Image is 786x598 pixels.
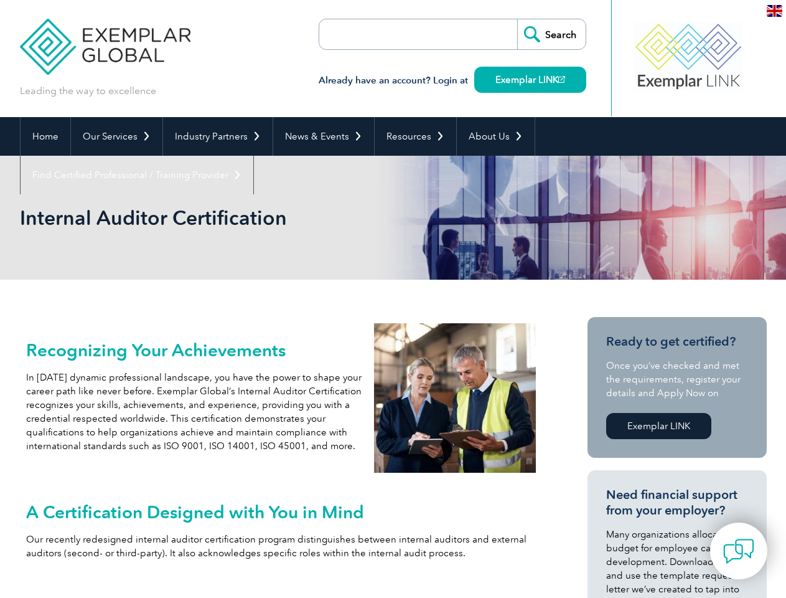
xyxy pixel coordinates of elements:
a: Exemplar LINK [474,67,586,93]
h3: Already have an account? Login at [319,73,586,88]
p: Leading the way to excellence [20,84,156,98]
a: Resources [375,117,456,156]
p: Once you’ve checked and met the requirements, register your details and Apply Now on [606,359,748,400]
h1: Internal Auditor Certification [20,206,498,230]
p: In [DATE] dynamic professional landscape, you have the power to shape your career path like never... [26,371,362,453]
a: Exemplar LINK [606,413,711,439]
input: Search [517,19,586,49]
img: open_square.png [558,76,565,83]
a: Home [21,117,70,156]
h3: Ready to get certified? [606,334,748,349]
a: About Us [457,117,535,156]
a: Industry Partners [163,117,273,156]
img: contact-chat.png [723,536,754,567]
a: Our Services [71,117,162,156]
p: Our recently redesigned internal auditor certification program distinguishes between internal aud... [26,533,536,560]
img: en [767,5,782,17]
a: News & Events [273,117,374,156]
h2: A Certification Designed with You in Mind [26,502,536,522]
h3: Need financial support from your employer? [606,487,748,518]
a: Find Certified Professional / Training Provider [21,156,253,194]
img: internal auditors [374,323,536,473]
h2: Recognizing Your Achievements [26,340,362,360]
